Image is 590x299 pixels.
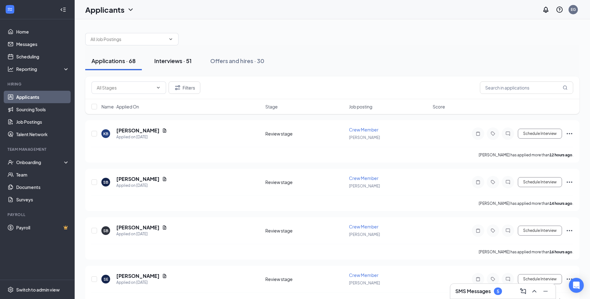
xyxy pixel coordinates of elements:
[504,228,512,233] svg: ChatInactive
[116,182,167,189] div: Applied on [DATE]
[479,249,573,255] p: [PERSON_NAME] has applied more than .
[474,131,482,136] svg: Note
[16,103,69,116] a: Sourcing Tools
[16,193,69,206] a: Surveys
[116,279,167,286] div: Applied on [DATE]
[433,103,445,110] span: Score
[504,131,512,136] svg: ChatInactive
[16,221,69,234] a: PayrollCrown
[16,25,69,38] a: Home
[16,168,69,181] a: Team
[7,212,68,217] div: Payroll
[349,184,380,188] span: [PERSON_NAME]
[174,84,181,91] svg: Filter
[7,66,14,72] svg: Analysis
[162,128,167,133] svg: Document
[103,180,108,185] div: SB
[7,287,14,293] svg: Settings
[16,50,69,63] a: Scheduling
[566,178,573,186] svg: Ellipses
[489,131,497,136] svg: Tag
[497,289,499,294] div: 5
[349,232,380,237] span: [PERSON_NAME]
[104,277,108,282] div: SE
[127,6,134,13] svg: ChevronDown
[566,227,573,234] svg: Ellipses
[531,287,538,295] svg: ChevronUp
[16,287,60,293] div: Switch to admin view
[16,38,69,50] a: Messages
[518,177,562,187] button: Schedule Interview
[265,131,345,137] div: Review stage
[518,274,562,284] button: Schedule Interview
[542,287,549,295] svg: Minimize
[168,37,173,42] svg: ChevronDown
[162,274,167,278] svg: Document
[489,228,497,233] svg: Tag
[479,201,573,206] p: [PERSON_NAME] has applied more than .
[550,153,572,157] b: 12 hours ago
[16,91,69,103] a: Applicants
[91,57,136,65] div: Applications · 68
[563,85,568,90] svg: MagnifyingGlass
[60,7,66,13] svg: Collapse
[529,286,539,296] button: ChevronUp
[569,278,584,293] div: Open Intercom Messenger
[210,57,264,65] div: Offers and hires · 30
[455,288,491,295] h3: SMS Messages
[349,224,379,229] span: Crew Member
[16,181,69,193] a: Documents
[169,81,200,94] button: Filter Filters
[16,128,69,140] a: Talent Network
[550,250,572,254] b: 16 hours ago
[474,180,482,185] svg: Note
[504,277,512,282] svg: ChatInactive
[518,226,562,236] button: Schedule Interview
[7,6,13,12] svg: WorkstreamLogo
[116,176,160,182] h5: [PERSON_NAME]
[504,180,512,185] svg: ChatInactive
[566,275,573,283] svg: Ellipses
[349,272,379,278] span: Crew Member
[116,134,167,140] div: Applied on [DATE]
[116,224,160,231] h5: [PERSON_NAME]
[479,152,573,158] p: [PERSON_NAME] has applied more than .
[519,287,527,295] svg: ComposeMessage
[265,179,345,185] div: Review stage
[103,131,108,136] div: KB
[542,6,550,13] svg: Notifications
[518,129,562,139] button: Schedule Interview
[16,66,70,72] div: Reporting
[154,57,192,65] div: Interviews · 51
[116,273,160,279] h5: [PERSON_NAME]
[349,103,372,110] span: Job posting
[7,81,68,87] div: Hiring
[116,231,167,237] div: Applied on [DATE]
[116,127,160,134] h5: [PERSON_NAME]
[16,159,64,165] div: Onboarding
[349,281,380,285] span: [PERSON_NAME]
[474,277,482,282] svg: Note
[349,127,379,132] span: Crew Member
[474,228,482,233] svg: Note
[541,286,551,296] button: Minimize
[550,201,572,206] b: 14 hours ago
[265,103,278,110] span: Stage
[518,286,528,296] button: ComposeMessage
[7,159,14,165] svg: UserCheck
[489,277,497,282] svg: Tag
[556,6,563,13] svg: QuestionInfo
[97,84,153,91] input: All Stages
[85,4,124,15] h1: Applicants
[349,135,380,140] span: [PERSON_NAME]
[16,116,69,128] a: Job Postings
[91,36,166,43] input: All Job Postings
[101,103,139,110] span: Name · Applied On
[156,85,161,90] svg: ChevronDown
[349,175,379,181] span: Crew Member
[571,7,576,12] div: EG
[265,228,345,234] div: Review stage
[480,81,573,94] input: Search in applications
[103,228,108,233] div: SB
[566,130,573,137] svg: Ellipses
